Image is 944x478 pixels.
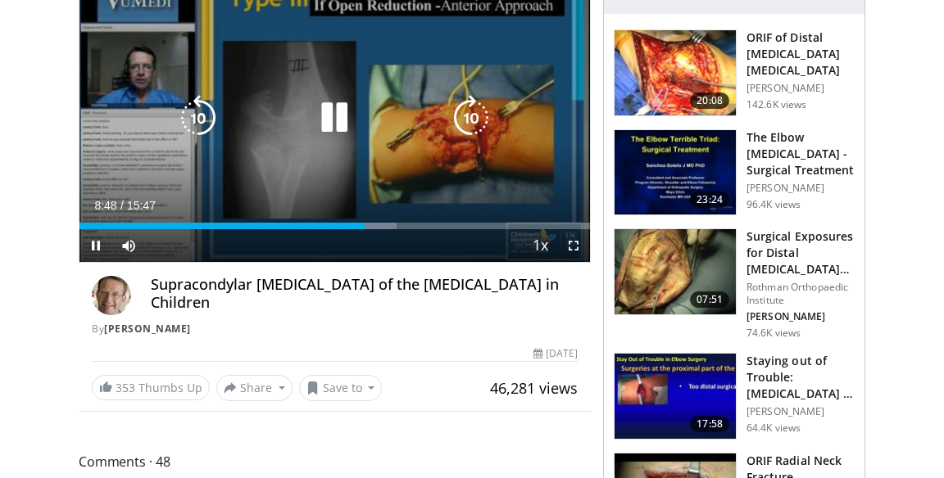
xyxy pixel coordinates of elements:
span: Comments 48 [79,451,591,472]
span: 20:08 [690,92,729,109]
p: [PERSON_NAME] [747,405,855,418]
span: 46,281 views [490,378,578,398]
span: / [120,199,124,212]
button: Pause [79,229,112,262]
div: [DATE] [533,346,578,361]
a: 20:08 ORIF of Distal [MEDICAL_DATA] [MEDICAL_DATA] [PERSON_NAME] 142.6K views [614,29,855,116]
a: 353 Thumbs Up [92,375,210,400]
button: Mute [112,229,145,262]
h4: Supracondylar [MEDICAL_DATA] of the [MEDICAL_DATA] in Children [151,276,578,311]
span: 15:47 [127,199,156,212]
div: By [92,322,578,336]
span: 353 [116,380,135,395]
h3: Staying out of Trouble: [MEDICAL_DATA] in Distal [MEDICAL_DATA], Dis… [747,353,855,402]
h3: ORIF of Distal [MEDICAL_DATA] [MEDICAL_DATA] [747,29,855,79]
p: [PERSON_NAME] [747,310,855,323]
p: Rothman Orthopaedic Institute [747,281,855,307]
p: 74.6K views [747,327,801,340]
span: 8:48 [94,199,116,212]
h3: The Elbow [MEDICAL_DATA] - Surgical Treatment [747,129,855,178]
a: [PERSON_NAME] [104,322,191,336]
button: Share [216,375,293,401]
a: 07:51 Surgical Exposures for Distal [MEDICAL_DATA] [MEDICAL_DATA] Rothman Orthopaedic Institute [... [614,228,855,340]
p: 96.4K views [747,198,801,211]
img: 162531_0000_1.png.150x105_q85_crop-smart_upscale.jpg [615,130,736,215]
a: 17:58 Staying out of Trouble: [MEDICAL_DATA] in Distal [MEDICAL_DATA], Dis… [PERSON_NAME] 64.4K v... [614,353,855,440]
h3: Surgical Exposures for Distal [MEDICAL_DATA] [MEDICAL_DATA] [747,228,855,277]
p: [PERSON_NAME] [747,82,855,95]
span: 07:51 [690,291,729,308]
div: Progress Bar [79,223,590,229]
button: Save to [299,375,383,401]
img: Avatar [92,276,131,315]
button: Fullscreen [557,229,590,262]
p: 142.6K views [747,98,806,111]
button: Playback Rate [524,229,557,262]
img: Q2xRg7exoPLTwO8X4xMDoxOjB1O8AjAz_1.150x105_q85_crop-smart_upscale.jpg [615,354,736,439]
img: 70322_0000_3.png.150x105_q85_crop-smart_upscale.jpg [615,229,736,314]
span: 23:24 [690,192,729,208]
p: 64.4K views [747,422,801,435]
span: 17:58 [690,416,729,432]
img: orif-sanch_3.png.150x105_q85_crop-smart_upscale.jpg [615,30,736,115]
a: 23:24 The Elbow [MEDICAL_DATA] - Surgical Treatment [PERSON_NAME] 96.4K views [614,129,855,216]
p: [PERSON_NAME] [747,182,855,195]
